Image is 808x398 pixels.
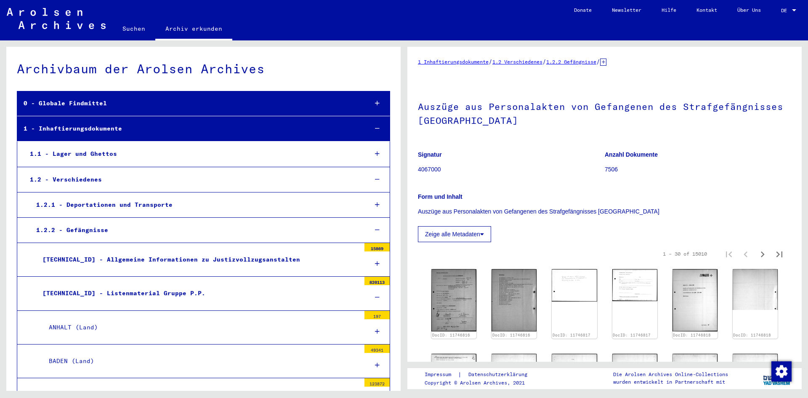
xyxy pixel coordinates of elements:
[7,8,106,29] img: Arolsen_neg.svg
[492,269,537,331] img: 002.jpg
[425,370,537,379] div: |
[43,353,360,369] div: BADEN (Land)
[613,333,651,337] a: DocID: 11746817
[771,246,788,262] button: Last page
[754,246,771,262] button: Next page
[364,311,390,319] div: 197
[613,378,728,386] p: wurden entwickelt in Partnerschaft mit
[418,226,491,242] button: Zeige alle Metadaten
[364,277,390,285] div: 820113
[418,193,462,200] b: Form und Inhalt
[364,345,390,353] div: 49341
[605,151,658,158] b: Anzahl Dokumente
[733,269,778,310] img: 002.jpg
[30,197,361,213] div: 1.2.1 - Deportationen und Transporte
[672,269,718,331] img: 001.jpg
[418,151,442,158] b: Signatur
[663,250,707,258] div: 1 – 30 of 15010
[489,58,492,65] span: /
[492,59,542,65] a: 1.2 Verschiedenes
[462,370,537,379] a: Datenschutzerklärung
[418,207,791,216] p: Auszüge aus Personalakten von Gefangenen des Strafgefängnisses [GEOGRAPHIC_DATA]
[425,379,537,387] p: Copyright © Arolsen Archives, 2021
[737,246,754,262] button: Previous page
[36,285,360,302] div: [TECHNICAL_ID] - Listenmaterial Gruppe P.P.
[612,269,657,301] img: 002.jpg
[17,59,390,78] div: Archivbaum der Arolsen Archives
[17,95,361,112] div: 0 - Globale Findmittel
[613,371,728,378] p: Die Arolsen Archives Online-Collections
[553,333,590,337] a: DocID: 11746817
[761,368,793,389] img: yv_logo.png
[425,370,458,379] a: Impressum
[733,333,771,337] a: DocID: 11746818
[720,246,737,262] button: First page
[24,171,361,188] div: 1.2 - Verschiedenes
[492,333,530,337] a: DocID: 11746816
[364,243,390,251] div: 15869
[43,319,360,336] div: ANHALT (Land)
[542,58,546,65] span: /
[781,8,790,13] span: DE
[112,19,155,39] a: Suchen
[552,269,597,302] img: 001.jpg
[673,333,711,337] a: DocID: 11746818
[30,222,361,238] div: 1.2.2 - Gefängnisse
[17,120,361,137] div: 1 - Inhaftierungsdokumente
[431,269,476,331] img: 001.jpg
[364,378,390,387] div: 123872
[596,58,600,65] span: /
[155,19,232,40] a: Archiv erkunden
[418,59,489,65] a: 1 Inhaftierungsdokumente
[24,146,361,162] div: 1.1 - Lager und Ghettos
[36,251,360,268] div: [TECHNICAL_ID] - Allgemeine Informationen zu Justizvollzugsanstalten
[432,333,470,337] a: DocID: 11746816
[418,87,791,138] h1: Auszüge aus Personalakten von Gefangenen des Strafgefängnisses [GEOGRAPHIC_DATA]
[418,165,604,174] p: 4067000
[771,361,792,382] img: Zustimmung ändern
[546,59,596,65] a: 1.2.2 Gefängnisse
[605,165,791,174] p: 7506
